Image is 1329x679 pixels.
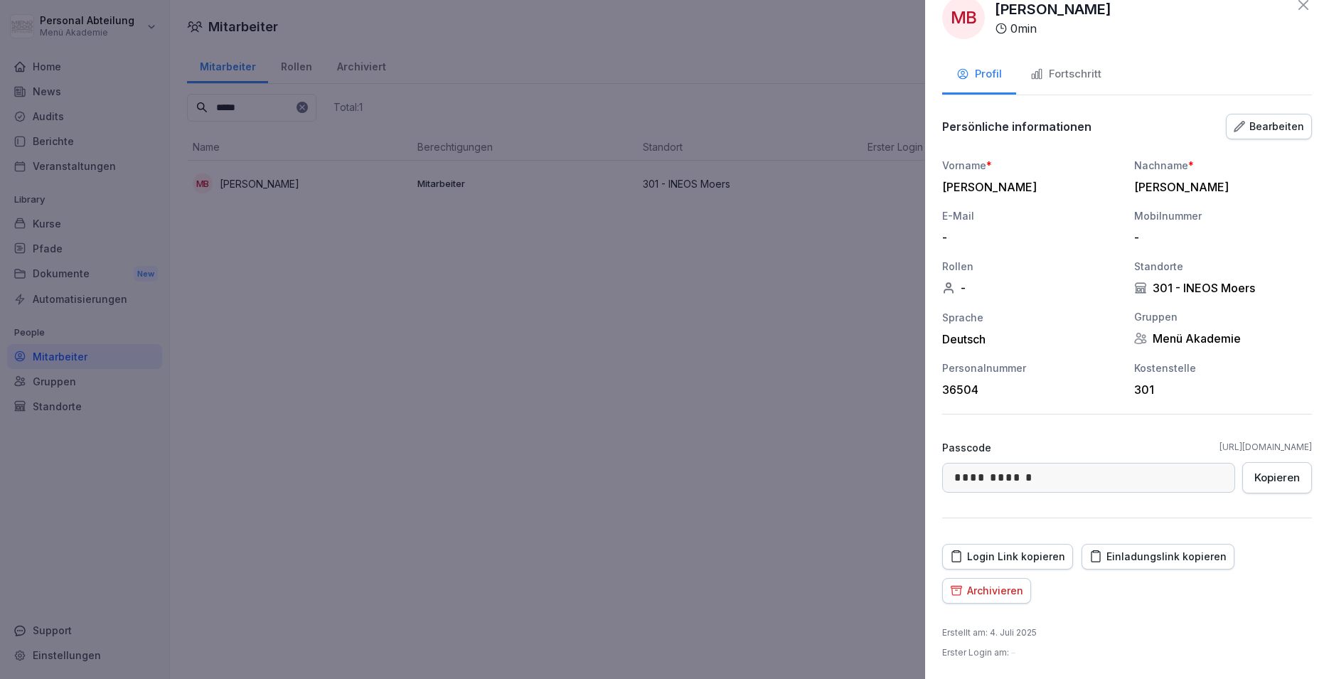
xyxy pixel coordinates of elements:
[1254,470,1300,486] div: Kopieren
[1219,441,1312,454] a: [URL][DOMAIN_NAME]
[950,549,1065,565] div: Login Link kopieren
[942,383,1113,397] div: 36504
[1082,544,1234,570] button: Einladungslink kopieren
[942,180,1113,194] div: [PERSON_NAME]
[942,208,1120,223] div: E-Mail
[1134,281,1312,295] div: 301 - INEOS Moers
[1226,114,1312,139] button: Bearbeiten
[1134,180,1305,194] div: [PERSON_NAME]
[942,281,1120,295] div: -
[942,360,1120,375] div: Personalnummer
[1134,360,1312,375] div: Kostenstelle
[1134,383,1305,397] div: 301
[1030,66,1101,82] div: Fortschritt
[942,332,1120,346] div: Deutsch
[942,259,1120,274] div: Rollen
[950,583,1023,599] div: Archivieren
[1134,309,1312,324] div: Gruppen
[942,544,1073,570] button: Login Link kopieren
[1016,56,1116,95] button: Fortschritt
[956,66,1002,82] div: Profil
[1242,462,1312,493] button: Kopieren
[1134,259,1312,274] div: Standorte
[1011,647,1015,658] span: –
[942,119,1092,134] p: Persönliche informationen
[942,56,1016,95] button: Profil
[942,578,1031,604] button: Archivieren
[942,158,1120,173] div: Vorname
[1134,208,1312,223] div: Mobilnummer
[1134,158,1312,173] div: Nachname
[942,626,1037,639] p: Erstellt am : 4. Juli 2025
[942,440,991,455] p: Passcode
[1010,20,1037,37] p: 0 min
[942,310,1120,325] div: Sprache
[942,230,1113,245] div: -
[1089,549,1227,565] div: Einladungslink kopieren
[1134,230,1305,245] div: -
[1234,119,1304,134] div: Bearbeiten
[1134,331,1312,346] div: Menü Akademie
[942,646,1015,659] p: Erster Login am :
